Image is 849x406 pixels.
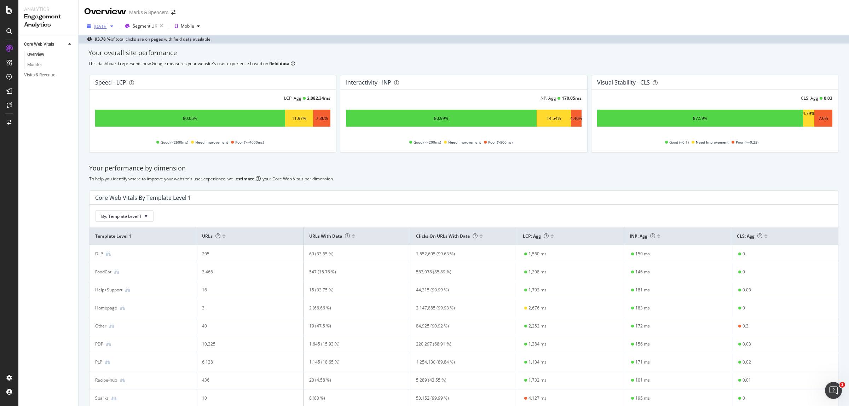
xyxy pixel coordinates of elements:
[95,269,111,275] div: FoodCat
[88,60,839,66] div: This dashboard represents how Google measures your website's user experience based on
[95,323,106,329] div: Other
[635,377,650,383] div: 101 ms
[635,359,650,365] div: 171 ms
[309,287,395,293] div: 15 (93.75 %)
[539,95,556,101] div: INP: Agg
[95,210,154,222] button: By: Template Level 1
[529,305,547,311] div: 2,676 ms
[416,377,502,383] div: 5,289 (43.55 %)
[95,251,103,257] div: DLP
[307,95,330,101] div: 2,082.34 ms
[635,395,650,401] div: 195 ms
[743,323,749,329] div: 0.3
[416,395,502,401] div: 53,152 (99.99 %)
[309,341,395,347] div: 1,645 (15.93 %)
[95,36,210,42] div: of total clicks are on pages with field data available
[801,95,818,101] div: CLS: Agg
[743,377,751,383] div: 0.01
[94,23,108,29] div: [DATE]
[743,395,745,401] div: 0
[24,71,55,79] div: Visits & Revenue
[95,233,189,239] span: Template Level 1
[84,21,116,32] button: [DATE]
[95,377,117,383] div: Recipe-hub
[416,323,502,329] div: 84,925 (90.92 %)
[95,79,126,86] div: Speed - LCP
[825,382,842,399] iframe: Intercom live chat
[172,21,203,32] button: Mobile
[529,377,547,383] div: 1,732 ms
[161,138,188,146] span: Good (<2500ms)
[488,138,513,146] span: Poor (>500ms)
[635,305,650,311] div: 183 ms
[195,138,228,146] span: Need Improvement
[529,359,547,365] div: 1,134 ms
[416,341,502,347] div: 220,297 (68.91 %)
[529,287,547,293] div: 1,792 ms
[416,305,502,311] div: 2,147,885 (99.93 %)
[416,269,502,275] div: 563,078 (85.89 %)
[635,251,650,257] div: 150 ms
[95,359,102,365] div: PLP
[89,164,838,173] div: Your performance by dimension
[202,287,288,293] div: 16
[309,269,395,275] div: 547 (15.78 %)
[202,305,288,311] div: 3
[202,323,288,329] div: 40
[597,79,650,86] div: Visual Stability - CLS
[696,138,729,146] span: Need Improvement
[24,13,73,29] div: Engagement Analytics
[529,323,547,329] div: 2,252 ms
[292,115,306,121] div: 11.97%
[803,110,815,126] div: 4.79%
[309,251,395,257] div: 69 (33.65 %)
[635,323,650,329] div: 172 ms
[529,341,547,347] div: 1,384 ms
[27,51,73,58] a: Overview
[122,21,166,32] button: Segment:UK
[669,138,689,146] span: Good (<0.1)
[635,269,650,275] div: 146 ms
[523,233,549,239] span: LCP: Agg
[133,23,157,29] span: Segment: UK
[346,79,391,86] div: Interactivity - INP
[27,61,73,69] a: Monitor
[309,359,395,365] div: 1,145 (18.65 %)
[309,377,395,383] div: 20 (4.58 %)
[95,194,191,201] div: Core Web Vitals By Template Level 1
[202,233,220,239] span: URLs
[562,95,582,101] div: 170.05 ms
[202,359,288,365] div: 6,138
[171,10,175,15] div: arrow-right-arrow-left
[693,115,707,121] div: 87.59%
[743,341,751,347] div: 0.03
[95,395,109,401] div: Sparks
[269,60,289,66] b: field data
[635,287,650,293] div: 181 ms
[635,341,650,347] div: 156 ms
[84,6,126,18] div: Overview
[736,138,758,146] span: Poor (>=0.25)
[529,251,547,257] div: 1,560 ms
[24,41,66,48] a: Core Web Vitals
[743,305,745,311] div: 0
[743,251,745,257] div: 0
[309,305,395,311] div: 2 (66.66 %)
[88,48,839,58] div: Your overall site performance
[183,115,197,121] div: 80.65%
[101,213,142,219] span: By: Template Level 1
[824,95,832,101] div: 0.03
[316,115,328,121] div: 7.36%
[24,6,73,13] div: Analytics
[236,176,254,182] div: estimate
[24,71,73,79] a: Visits & Revenue
[414,138,441,146] span: Good (<=200ms)
[95,287,122,293] div: Help+Support
[95,36,111,42] b: 93.78 %
[202,251,288,257] div: 205
[24,41,54,48] div: Core Web Vitals
[27,51,44,58] div: Overview
[235,138,264,146] span: Poor (>=4000ms)
[839,382,845,388] span: 1
[529,395,547,401] div: 4,127 ms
